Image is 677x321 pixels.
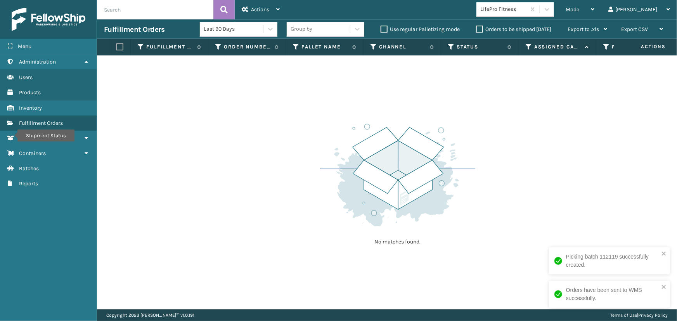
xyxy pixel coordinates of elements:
[12,8,85,31] img: logo
[19,105,42,111] span: Inventory
[661,250,667,258] button: close
[19,180,38,187] span: Reports
[301,43,348,50] label: Pallet Name
[621,26,648,33] span: Export CSV
[204,25,264,33] div: Last 90 Days
[19,74,33,81] span: Users
[19,165,39,172] span: Batches
[566,6,579,13] span: Mode
[291,25,312,33] div: Group by
[19,89,41,96] span: Products
[19,150,46,157] span: Containers
[566,253,659,269] div: Picking batch 112119 successfully created.
[146,43,193,50] label: Fulfillment Order Id
[379,43,426,50] label: Channel
[251,6,269,13] span: Actions
[480,5,526,14] div: LifePro Fitness
[476,26,551,33] label: Orders to be shipped [DATE]
[534,43,581,50] label: Assigned Carrier Service
[568,26,599,33] span: Export to .xls
[457,43,504,50] label: Status
[616,40,670,53] span: Actions
[18,43,31,50] span: Menu
[566,286,659,302] div: Orders have been sent to WMS successfully.
[381,26,460,33] label: Use regular Palletizing mode
[19,120,63,126] span: Fulfillment Orders
[612,43,659,50] label: Product SKU
[661,284,667,291] button: close
[224,43,271,50] label: Order Number
[19,59,56,65] span: Administration
[106,309,194,321] p: Copyright 2023 [PERSON_NAME]™ v 1.0.191
[104,25,164,34] h3: Fulfillment Orders
[19,135,60,142] span: Shipment Status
